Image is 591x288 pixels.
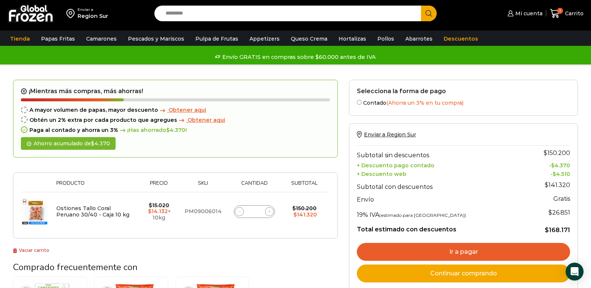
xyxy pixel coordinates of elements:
[82,32,120,46] a: Camarones
[292,205,296,212] span: $
[421,6,437,21] button: Search button
[544,149,570,156] bdi: 150.200
[553,195,570,202] strong: Gratis
[525,169,570,177] td: -
[506,6,542,21] a: Mi cuenta
[13,247,49,253] a: Vaciar carrito
[513,10,543,17] span: Mi cuenta
[566,263,584,281] div: Open Intercom Messenger
[166,127,185,133] bdi: 4.370
[525,161,570,169] td: -
[357,265,570,282] a: Continuar comprando
[550,5,584,22] a: 1 Carrito
[148,208,168,215] bdi: 14.132
[246,32,283,46] a: Appetizers
[91,140,110,147] bdi: 4.370
[53,180,138,192] th: Producto
[287,32,331,46] a: Queso Crema
[386,99,463,106] span: (Ahorra un 3% en tu compra)
[66,7,78,20] img: address-field-icon.svg
[78,12,108,20] div: Region Sur
[124,32,188,46] a: Pescados y Mariscos
[283,180,326,192] th: Subtotal
[149,202,152,209] span: $
[177,117,225,123] a: Obtener aqui
[292,205,317,212] bdi: 150.200
[557,8,563,14] span: 1
[402,32,436,46] a: Abarrotes
[138,180,180,192] th: Precio
[544,149,547,156] span: $
[21,107,330,113] div: A mayor volumen de papas, mayor descuento
[21,117,330,123] div: Obtén un 2% extra por cada producto que agregues
[169,107,206,113] span: Obtener aqui
[13,261,138,273] span: Comprado frecuentemente con
[158,107,206,113] a: Obtener aqui
[56,205,129,218] a: Ostiones Tallo Coral Peruano 30/40 - Caja 10 kg
[91,140,94,147] span: $
[357,177,525,192] th: Subtotal con descuentos
[37,32,79,46] a: Papas Fritas
[357,161,525,169] th: + Descuento pago contado
[180,192,226,231] td: PM09006014
[149,202,169,209] bdi: 15.020
[249,206,260,217] input: Product quantity
[374,32,398,46] a: Pollos
[364,131,416,138] span: Enviar a Region Sur
[545,181,548,189] span: $
[293,211,317,218] bdi: 141.320
[440,32,482,46] a: Descuentos
[379,212,466,218] small: (estimado para [GEOGRAPHIC_DATA])
[180,180,226,192] th: Sku
[357,145,525,160] th: Subtotal sin descuentos
[148,208,151,215] span: $
[551,162,570,169] bdi: 4.370
[166,127,170,133] span: $
[357,243,570,261] a: Ir a pagar
[551,162,554,169] span: $
[335,32,370,46] a: Hortalizas
[357,220,525,234] th: Total estimado con descuentos
[78,7,108,12] div: Enviar a
[357,98,570,106] label: Contado
[21,127,330,133] div: Paga al contado y ahorra un 3%
[553,171,570,177] bdi: 4.510
[548,209,552,216] span: $
[21,137,116,150] div: Ahorro acumulado de
[188,117,225,123] span: Obtener aqui
[553,171,556,177] span: $
[357,100,362,105] input: Contado(Ahorra un 3% en tu compra)
[545,181,570,189] bdi: 141.320
[357,131,416,138] a: Enviar a Region Sur
[357,169,525,177] th: + Descuento web
[357,192,525,205] th: Envío
[545,227,570,234] bdi: 168.171
[21,88,330,95] h2: ¡Mientras más compras, más ahorras!
[192,32,242,46] a: Pulpa de Frutas
[545,227,549,234] span: $
[548,209,570,216] span: 26.851
[138,192,180,231] td: × 10kg
[563,10,584,17] span: Carrito
[118,127,187,133] span: ¡Has ahorrado !
[357,88,570,95] h2: Selecciona la forma de pago
[293,211,297,218] span: $
[226,180,283,192] th: Cantidad
[357,205,525,220] th: 19% IVA
[6,32,34,46] a: Tienda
